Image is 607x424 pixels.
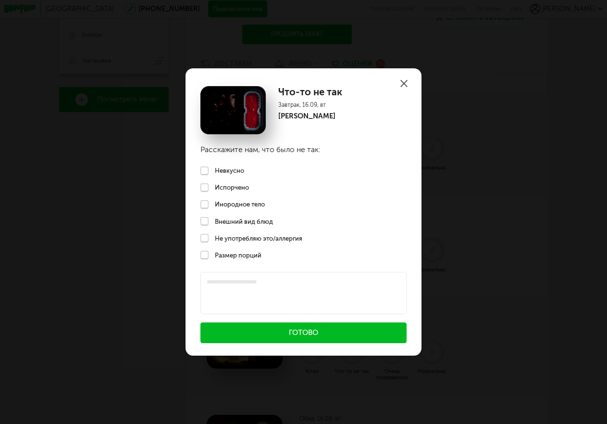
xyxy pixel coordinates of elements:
label: Инородное тело [186,196,421,213]
label: Внешний вид блюд [186,213,421,230]
h3: Расскажите нам, что было не так: [186,134,421,162]
p: [PERSON_NAME] [278,112,342,120]
label: Испорчено [186,179,421,196]
label: Не употребляю это/аллергия [186,230,421,247]
p: Завтрак, 16.09, вт [278,101,342,108]
button: Готово [200,322,407,343]
h1: Что-то не так [278,86,342,98]
label: Размер порций [186,247,421,264]
label: Невкусно [186,162,421,179]
img: Джем вишневый [200,86,266,134]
